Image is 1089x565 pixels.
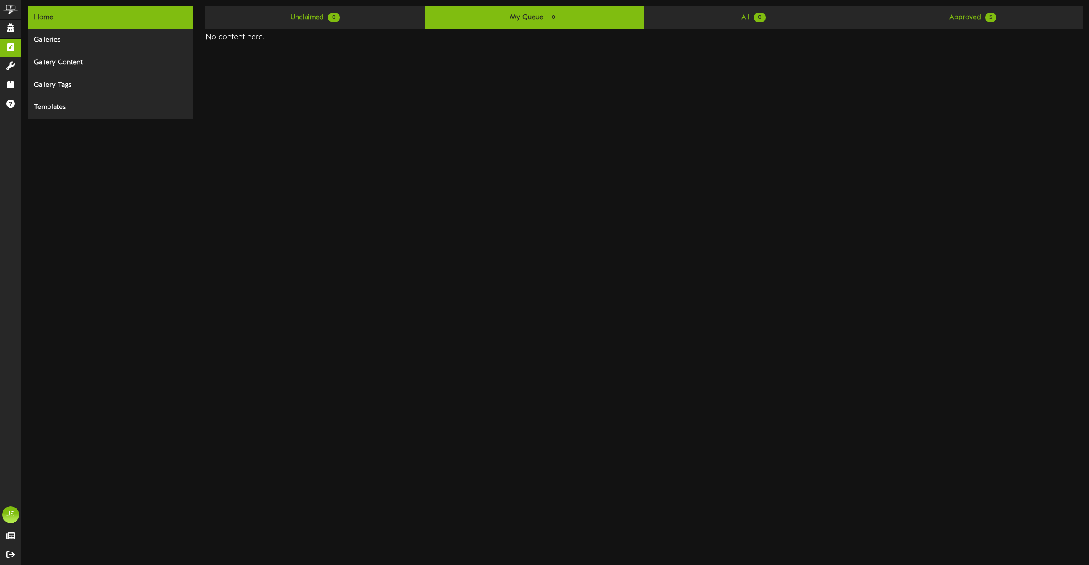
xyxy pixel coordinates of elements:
[28,51,193,74] div: Gallery Content
[864,6,1083,29] a: Approved
[985,13,996,22] span: 5
[205,6,425,29] a: Unclaimed
[28,6,193,29] div: Home
[328,13,340,22] span: 0
[2,506,19,523] div: JS
[425,6,644,29] a: My Queue
[28,29,193,51] div: Galleries
[754,13,766,22] span: 0
[547,13,559,22] span: 0
[205,33,1083,42] h4: No content here.
[28,96,193,119] div: Templates
[28,74,193,97] div: Gallery Tags
[644,6,863,29] a: All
